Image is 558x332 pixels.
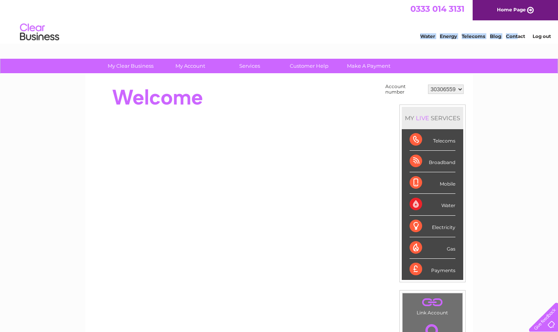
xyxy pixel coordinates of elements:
[277,59,341,73] a: Customer Help
[440,33,457,39] a: Energy
[410,4,464,14] a: 0333 014 3131
[410,172,455,194] div: Mobile
[405,295,460,309] a: .
[414,114,431,122] div: LIVE
[20,20,60,44] img: logo.png
[410,151,455,172] div: Broadband
[94,4,464,38] div: Clear Business is a trading name of Verastar Limited (registered in [GEOGRAPHIC_DATA] No. 3667643...
[98,59,163,73] a: My Clear Business
[533,33,551,39] a: Log out
[383,82,426,97] td: Account number
[410,259,455,280] div: Payments
[506,33,525,39] a: Contact
[410,129,455,151] div: Telecoms
[410,237,455,259] div: Gas
[410,194,455,215] div: Water
[490,33,501,39] a: Blog
[462,33,485,39] a: Telecoms
[336,59,401,73] a: Make A Payment
[410,216,455,237] div: Electricity
[158,59,222,73] a: My Account
[420,33,435,39] a: Water
[402,293,463,318] td: Link Account
[402,107,463,129] div: MY SERVICES
[217,59,282,73] a: Services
